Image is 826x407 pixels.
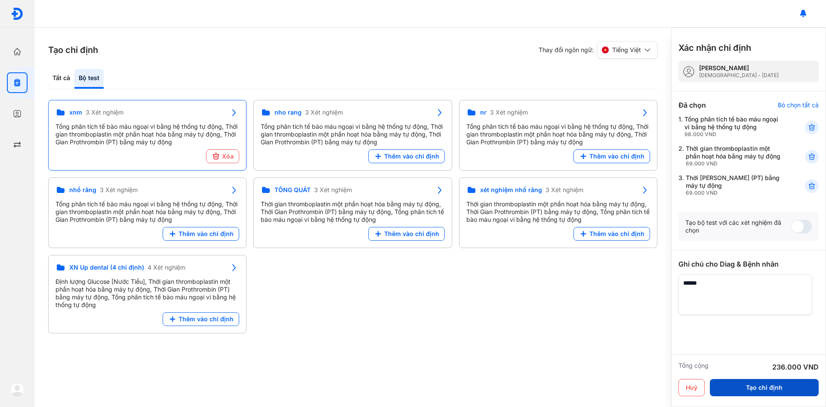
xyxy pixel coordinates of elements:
span: Thêm vào chỉ định [384,230,439,238]
div: 2. [678,145,784,167]
button: Thêm vào chỉ định [368,149,445,163]
div: 98.000 VND [684,131,784,138]
div: Thời gian thromboplastin một phần hoạt hóa bằng máy tự động [686,145,784,167]
h3: Xác nhận chỉ định [678,42,751,54]
div: Tổng cộng [678,362,709,372]
div: Tổng phân tích tế bào máu ngoại vi bằng hệ thống tự động, Thời gian thromboplastin một phần hoạt ... [55,200,239,224]
div: [PERSON_NAME] [699,64,779,72]
div: Tổng phân tích tế bào máu ngoại vi bằng hệ thống tự động, Thời gian thromboplastin một phần hoạt ... [55,123,239,146]
span: Xóa [222,152,234,160]
button: Tạo chỉ định [710,379,819,396]
span: XN Up dental (4 chỉ định) [69,264,144,271]
div: 69.000 VND [686,160,784,167]
span: Thêm vào chỉ định [589,152,644,160]
div: Ghi chú cho Diag & Bệnh nhân [678,259,819,269]
span: 3 Xét nghiệm [305,109,343,116]
span: TỔNG QUÁT [274,186,311,194]
span: nhổ răng [69,186,96,194]
div: 3. [678,174,784,196]
div: Tất cả [48,69,74,89]
div: Tổng phân tích tế bào máu ngoại vi bằng hệ thống tự động [684,115,784,138]
span: Thêm vào chỉ định [589,230,644,238]
div: Định lượng Glucose [Nước Tiểu], Thời gian thromboplastin một phần hoạt hóa bằng máy tự động, Thời... [55,278,239,309]
div: 69.000 VND [686,190,784,196]
div: Bỏ chọn tất cả [778,101,819,109]
div: Thời gian thromboplastin một phần hoạt hóa bằng máy tự động, Thời Gian Prothrombin (PT) bằng máy ... [261,200,444,224]
button: Thêm vào chỉ định [163,227,239,241]
div: Bộ test [74,69,104,89]
div: Tổng phân tích tế bào máu ngoại vi bằng hệ thống tự động, Thời gian thromboplastin một phần hoạt ... [261,123,444,146]
div: 236.000 VND [772,362,819,372]
div: 1. [678,115,784,138]
span: Tiếng Việt [612,46,641,54]
div: Đã chọn [678,100,706,110]
button: Thêm vào chỉ định [163,312,239,326]
span: 3 Xét nghiệm [86,109,123,116]
button: Xóa [206,149,239,163]
button: Huỷ [678,379,705,396]
span: 3 Xét nghiệm [546,186,583,194]
div: [DEMOGRAPHIC_DATA] - [DATE] [699,72,779,79]
span: 3 Xét nghiệm [490,109,528,116]
div: Thay đổi ngôn ngữ: [539,41,657,59]
span: 4 Xét nghiệm [148,264,185,271]
span: nr [480,109,487,116]
div: Thời gian thromboplastin một phần hoạt hóa bằng máy tự động, Thời Gian Prothrombin (PT) bằng máy ... [466,200,650,224]
h3: Tạo chỉ định [48,44,98,56]
button: Thêm vào chỉ định [573,149,650,163]
img: logo [11,7,24,20]
button: Thêm vào chỉ định [573,227,650,241]
span: nho rang [274,109,302,116]
img: logo [10,383,24,397]
div: Tổng phân tích tế bào máu ngoại vi bằng hệ thống tự động, Thời gian thromboplastin một phần hoạt ... [466,123,650,146]
span: xét nghiệm nhổ răng [480,186,542,194]
div: Thời [PERSON_NAME] (PT) bằng máy tự động [686,174,784,196]
button: Thêm vào chỉ định [368,227,445,241]
div: Tạo bộ test với các xét nghiệm đã chọn [685,219,791,234]
span: xnm [69,109,82,116]
span: 3 Xét nghiệm [100,186,138,194]
span: 3 Xét nghiệm [314,186,352,194]
span: Thêm vào chỉ định [384,152,439,160]
span: Thêm vào chỉ định [179,315,234,323]
span: Thêm vào chỉ định [179,230,234,238]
